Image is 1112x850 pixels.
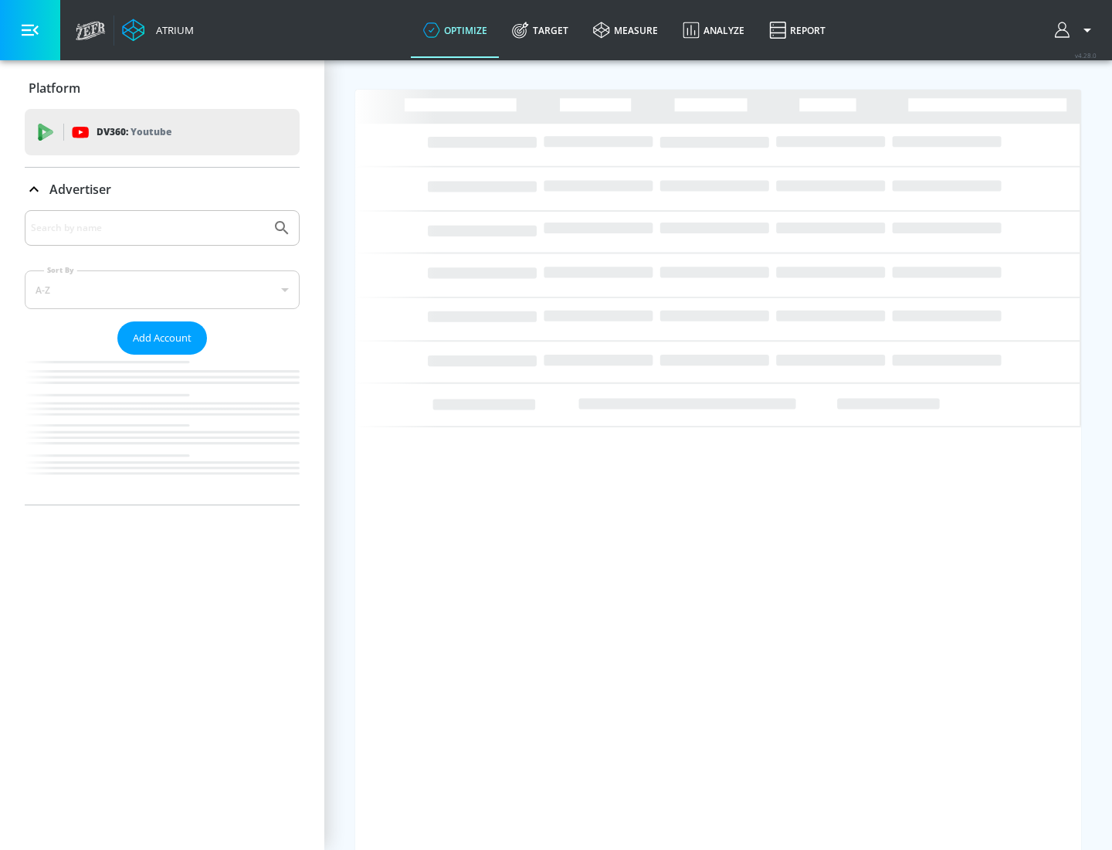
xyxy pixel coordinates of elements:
div: Atrium [150,23,194,37]
p: Youtube [131,124,171,140]
input: Search by name [31,218,265,238]
a: Target [500,2,581,58]
span: v 4.28.0 [1075,51,1097,59]
nav: list of Advertiser [25,355,300,505]
div: A-Z [25,270,300,309]
p: Platform [29,80,80,97]
a: Report [757,2,838,58]
a: Atrium [122,19,194,42]
a: optimize [411,2,500,58]
div: Advertiser [25,210,300,505]
a: measure [581,2,670,58]
button: Add Account [117,321,207,355]
div: Advertiser [25,168,300,211]
label: Sort By [44,265,77,275]
p: DV360: [97,124,171,141]
div: DV360: Youtube [25,109,300,155]
span: Add Account [133,329,192,347]
p: Advertiser [49,181,111,198]
div: Platform [25,66,300,110]
a: Analyze [670,2,757,58]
